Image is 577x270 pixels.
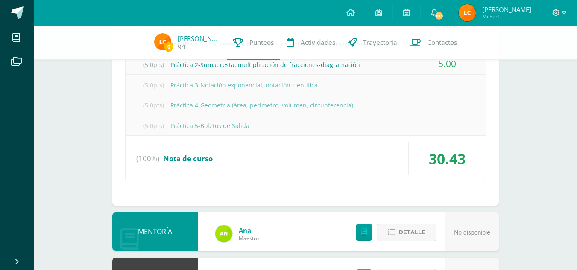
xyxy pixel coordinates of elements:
[239,235,259,242] span: Maestro
[239,226,259,235] a: Ana
[163,154,213,163] span: Nota de curso
[280,26,342,60] a: Actividades
[482,13,531,20] span: Mi Perfil
[126,75,486,95] div: Práctica 3-Notación exponencial, notación científica
[398,224,425,240] span: Detalle
[136,55,170,74] span: (5.0pts)
[154,33,171,50] img: f43f9f09850babdfb76e302304b7dc93.png
[434,11,444,20] span: 103
[459,4,476,21] img: f43f9f09850babdfb76e302304b7dc93.png
[409,54,486,73] div: 5.00
[227,26,280,60] a: Punteos
[249,38,274,47] span: Punteos
[454,229,490,236] span: No disponible
[126,55,486,74] div: Práctica 2-Suma, resta, multiplicación de fracciones-diagramación
[178,43,185,52] a: 94
[136,142,159,175] span: (100%)
[301,38,335,47] span: Actividades
[342,26,404,60] a: Trayectoria
[215,225,232,242] img: 122d7b7bf6a5205df466ed2966025dea.png
[136,75,170,95] span: (5.0pts)
[404,26,463,60] a: Contactos
[126,96,486,115] div: Práctica 4-Geometría (área, perímetro, volumen, circunferencia)
[427,38,457,47] span: Contactos
[112,212,198,251] div: MENTORÍA
[377,224,436,241] button: Detalle
[136,116,170,135] span: (5.0pts)
[482,5,531,14] span: [PERSON_NAME]
[363,38,397,47] span: Trayectoria
[126,116,486,135] div: Práctica 5-Boletos de Salida
[409,142,486,175] div: 30.43
[178,34,220,43] a: [PERSON_NAME]
[136,96,170,115] span: (5.0pts)
[164,41,173,52] span: 0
